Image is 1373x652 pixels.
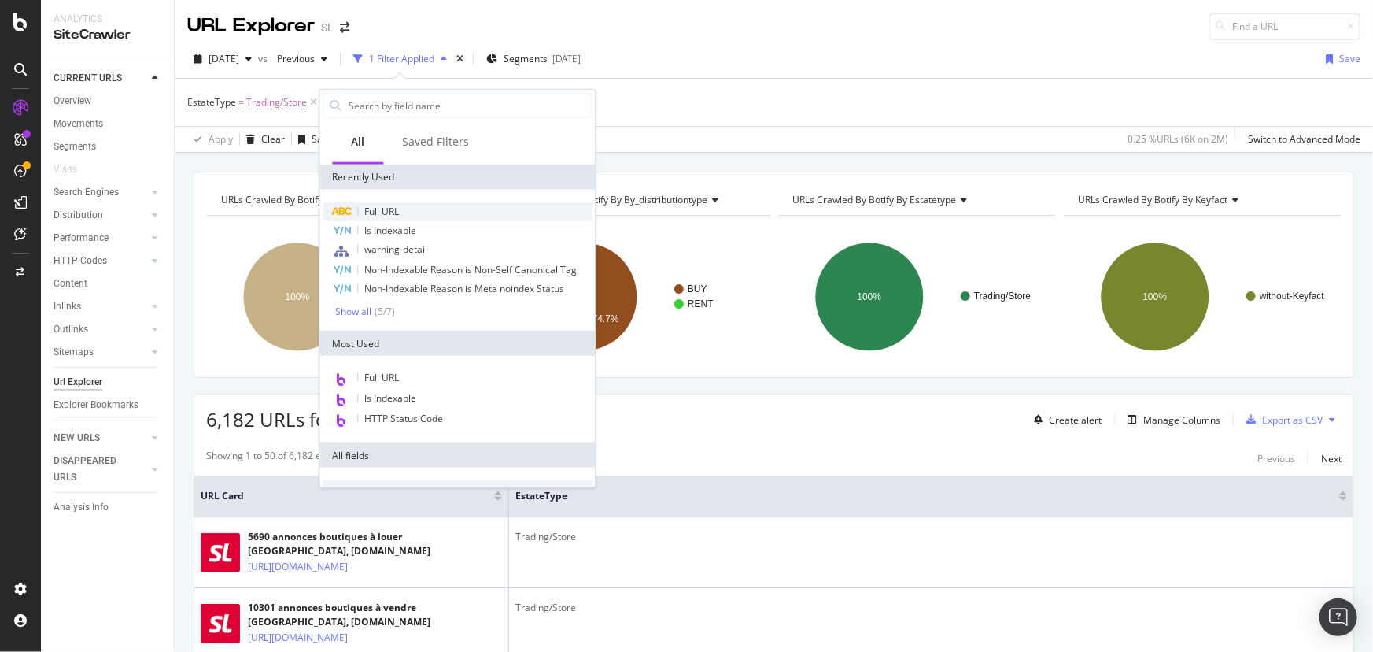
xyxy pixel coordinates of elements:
[340,22,349,33] div: arrow-right-arrow-left
[54,230,147,246] a: Performance
[54,397,138,413] div: Explorer Bookmarks
[453,51,467,67] div: times
[347,46,453,72] button: 1 Filter Applied
[54,26,161,44] div: SiteCrawler
[54,499,163,516] a: Analysis Info
[364,205,399,218] span: Full URL
[54,374,102,391] div: Url Explorer
[206,406,362,432] span: 6,182 URLs found
[54,321,147,338] a: Outlinks
[1128,132,1228,146] div: 0.25 % URLs ( 6K on 2M )
[54,453,147,486] a: DISAPPEARED URLS
[351,134,364,150] div: All
[1028,407,1102,432] button: Create alert
[312,132,333,146] div: Save
[1240,407,1323,432] button: Export as CSV
[515,530,1347,544] div: Trading/Store
[292,127,333,152] button: Save
[54,93,91,109] div: Overview
[54,397,163,413] a: Explorer Bookmarks
[54,161,77,178] div: Visits
[504,187,755,213] h4: URLs Crawled By Botify By by_distributiontype
[206,228,482,365] svg: A chart.
[1262,413,1323,427] div: Export as CSV
[1064,228,1339,365] svg: A chart.
[321,20,334,35] div: SL
[688,298,714,309] text: RENT
[1049,413,1102,427] div: Create alert
[54,184,119,201] div: Search Engines
[492,228,767,365] svg: A chart.
[1142,291,1167,302] text: 100%
[54,13,161,26] div: Analytics
[209,132,233,146] div: Apply
[1319,598,1357,636] div: Open Intercom Messenger
[1257,449,1295,468] button: Previous
[286,291,310,302] text: 100%
[54,139,96,155] div: Segments
[187,13,315,39] div: URL Explorer
[54,116,163,132] a: Movements
[248,630,348,646] a: [URL][DOMAIN_NAME]
[54,207,147,224] a: Distribution
[54,70,122,87] div: CURRENT URLS
[238,95,244,109] span: =
[1079,193,1228,206] span: URLs Crawled By Botify By keyfact
[790,187,1042,213] h4: URLs Crawled By Botify By estatetype
[1257,452,1295,465] div: Previous
[504,52,548,65] span: Segments
[974,291,1032,302] text: Trading/Store
[221,193,379,206] span: URLs Crawled By Botify By pagetype
[688,283,707,295] text: BUY
[1321,449,1342,468] button: Next
[187,46,258,72] button: [DATE]
[218,187,470,213] h4: URLs Crawled By Botify By pagetype
[54,321,88,338] div: Outlinks
[515,489,1316,503] span: EstateType
[1143,413,1220,427] div: Manage Columns
[54,298,81,315] div: Inlinks
[371,305,395,318] div: ( 5 / 7 )
[54,430,147,446] a: NEW URLS
[1121,410,1220,429] button: Manage Columns
[54,93,163,109] a: Overview
[1321,452,1342,465] div: Next
[54,499,109,516] div: Analysis Info
[364,263,577,276] span: Non-Indexable Reason is Non-Self Canonical Tag
[507,193,707,206] span: URLs Crawled By Botify By by_distributiontype
[1319,46,1360,72] button: Save
[1209,13,1360,40] input: Find a URL
[206,449,346,468] div: Showing 1 to 50 of 6,182 entries
[54,344,147,361] a: Sitemaps
[793,193,957,206] span: URLs Crawled By Botify By estatetype
[54,161,93,178] a: Visits
[364,391,416,405] span: Is Indexable
[54,276,163,292] a: Content
[364,371,399,384] span: Full URL
[402,134,469,150] div: Saved Filters
[54,230,109,246] div: Performance
[857,291,881,302] text: 100%
[319,165,595,190] div: Recently Used
[54,116,103,132] div: Movements
[187,127,233,152] button: Apply
[54,344,94,361] div: Sitemaps
[209,52,239,65] span: 2025 Aug. 15th
[271,46,334,72] button: Previous
[201,604,240,643] img: main image
[778,228,1054,365] svg: A chart.
[1242,127,1360,152] button: Switch to Advanced Mode
[248,559,348,575] a: [URL][DOMAIN_NAME]
[552,52,581,65] div: [DATE]
[1248,132,1360,146] div: Switch to Advanced Mode
[54,253,147,269] a: HTTP Codes
[347,94,591,117] input: Search by field name
[248,530,502,558] div: 5690 annonces boutiques à louer [GEOGRAPHIC_DATA], [DOMAIN_NAME]
[240,127,285,152] button: Clear
[261,132,285,146] div: Clear
[592,313,619,324] text: 74.7%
